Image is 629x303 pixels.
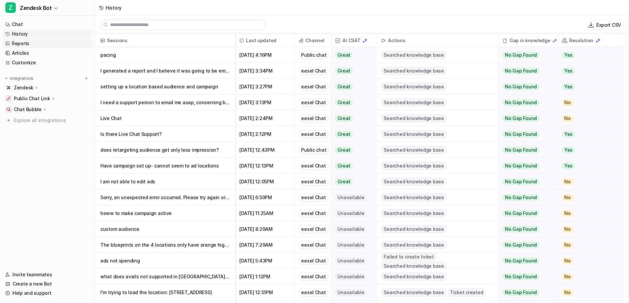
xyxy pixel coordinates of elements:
button: Yes [558,79,618,95]
span: [DATE] 12:51PM [238,285,292,300]
button: No [558,174,618,190]
span: No [562,178,573,185]
span: Searched knowledge base [381,241,446,249]
span: [DATE] 3:13PM [238,95,292,110]
div: Public chat [299,146,329,154]
a: Customize [3,58,92,67]
div: eesel Chat [299,99,328,106]
a: Help and support [3,288,92,298]
span: Great [335,147,353,153]
button: No Gap Found [499,190,553,205]
span: Channel [297,34,328,47]
span: Z [5,2,16,13]
button: No Gap Found [499,174,553,190]
span: No Gap Found [503,68,539,74]
span: No [562,258,573,264]
div: eesel Chat [299,178,328,186]
span: No Gap Found [503,83,539,90]
button: Yes [558,158,618,174]
button: No [558,269,618,285]
span: Searched knowledge base [381,114,446,122]
span: No [562,99,573,106]
span: Searched knowledge base [381,130,446,138]
p: howw to make campaign active [100,205,230,221]
button: Yes [558,142,618,158]
div: eesel Chat [299,83,328,91]
button: No [558,237,618,253]
img: menu_add.svg [84,76,88,81]
p: ads not spending [100,253,230,269]
span: [DATE] 3:34PM [238,63,292,79]
span: Searched knowledge base [381,99,446,106]
span: Sessions [98,34,232,47]
button: Great [331,47,373,63]
span: Yes [562,163,575,169]
span: No Gap Found [503,99,539,106]
button: Great [331,142,373,158]
span: Failed to create ticket [381,253,436,261]
div: Public chat [299,51,329,59]
p: Export CSV [596,21,621,28]
button: No Gap Found [499,205,553,221]
button: No Gap Found [499,126,553,142]
button: Yes [558,47,618,63]
span: Searched knowledge base [381,273,446,281]
span: [DATE] 2:24PM [238,110,292,126]
span: [DATE] 4:16PM [238,47,292,63]
span: Searched knowledge base [381,162,446,170]
span: No [562,289,573,296]
button: Yes [558,63,618,79]
p: Chat Bubble [14,106,42,113]
img: expand menu [4,76,9,81]
span: No [562,194,573,201]
p: I generated a report and I believe it was going to be emailed to me, but I have [100,63,230,79]
a: Chat [3,20,92,29]
div: eesel Chat [299,162,328,170]
div: eesel Chat [299,225,328,233]
button: Export CSV [586,20,624,30]
button: Great [331,110,373,126]
button: No [558,190,618,205]
button: No Gap Found [499,285,553,300]
span: No Gap Found [503,115,539,122]
span: Great [335,115,353,122]
button: No Gap Found [499,253,553,269]
p: custom audience [100,221,230,237]
span: [DATE] 12:13PM [238,158,292,174]
p: I need a support person to email me asap, concerning billing. I need a specializ [100,95,230,110]
button: No Gap Found [499,47,553,63]
span: [DATE] 8:29AM [238,221,292,237]
span: No Gap Found [503,52,539,58]
a: Reports [3,39,92,48]
button: No [558,221,618,237]
img: Public Chat Link [7,97,11,101]
img: Chat Bubble [7,107,11,111]
a: Create a new Bot [3,279,92,288]
span: [DATE] 6:50PM [238,190,292,205]
span: Great [335,131,353,137]
span: Searched knowledge base [381,209,446,217]
span: Searched knowledge base [381,51,446,59]
span: Great [335,99,353,106]
span: No [562,210,573,217]
span: Great [335,178,353,185]
span: No [562,242,573,248]
p: setting up a location based audience and campaign [100,79,230,95]
span: Great [335,83,353,90]
img: explore all integrations [5,117,12,124]
span: Unavailable [335,210,367,217]
div: eesel Chat [299,288,328,296]
span: No Gap Found [503,242,539,248]
button: No Gap Found [499,142,553,158]
div: eesel Chat [299,114,328,122]
span: Searched knowledge base [381,262,446,270]
span: No Gap Found [503,289,539,296]
p: what does avails not supported in [GEOGRAPHIC_DATA] mean? [100,269,230,285]
button: No [558,205,618,221]
span: [DATE] 12:05PM [238,174,292,190]
span: Unavailable [335,289,367,296]
p: Live Chat [100,110,230,126]
span: Searched knowledge base [381,67,446,75]
button: No [558,285,618,300]
div: Gap in knowledge [501,34,555,47]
